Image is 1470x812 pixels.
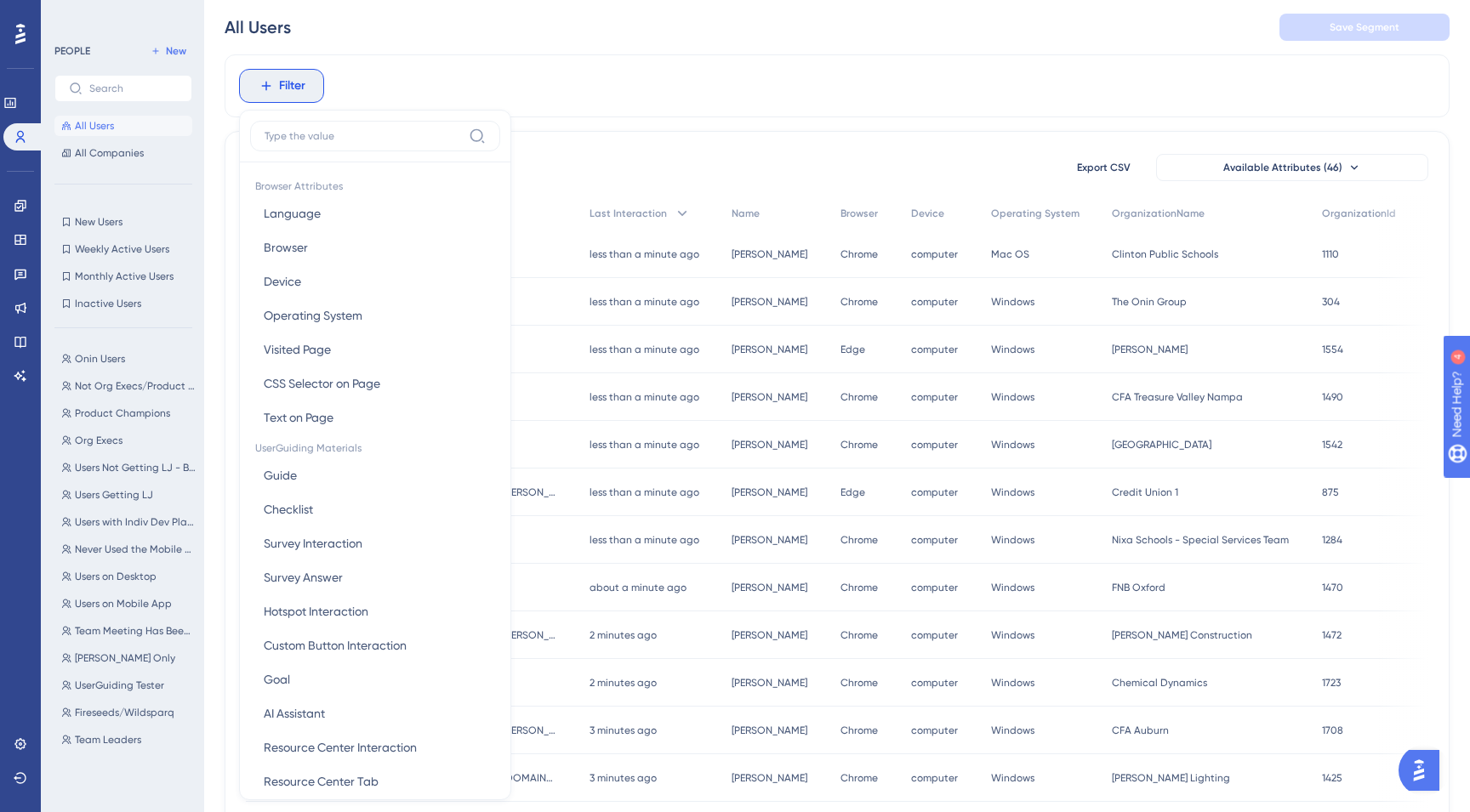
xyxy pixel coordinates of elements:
span: Resource Center Tab [264,771,379,792]
span: computer [911,771,958,785]
button: UserGuiding Tester [54,675,202,696]
button: Goal [250,662,500,696]
span: Goal [264,669,290,690]
span: [PERSON_NAME] [732,390,807,404]
span: [PERSON_NAME] [732,676,807,690]
span: 1470 [1322,581,1343,594]
time: less than a minute ago [590,248,699,260]
span: Browser [264,237,308,258]
button: New [145,41,192,61]
button: Inactive Users [54,293,192,314]
span: 1708 [1322,724,1343,737]
span: Clinton Public Schools [1112,247,1218,261]
button: Device [250,264,500,298]
span: All Companies [75,146,144,160]
button: Language [250,196,500,230]
span: Org Execs [75,434,122,447]
span: Users on Desktop [75,570,157,583]
button: Fireseeds/Wildsparq [54,702,202,723]
span: Browser [840,207,878,220]
span: Not Org Execs/Product Champs [75,379,196,393]
time: 2 minutes ago [590,629,657,641]
time: 3 minutes ago [590,772,657,784]
span: [PERSON_NAME] Construction [1112,628,1252,642]
span: Chrome [840,581,878,594]
span: Checklist [264,499,313,520]
time: less than a minute ago [590,391,699,403]
div: 4 [118,9,123,22]
span: computer [911,533,958,547]
button: Checklist [250,492,500,526]
span: 1490 [1322,390,1343,404]
span: [PERSON_NAME] Only [75,651,175,665]
button: Product Champions [54,403,202,423]
button: Text on Page [250,400,500,434]
span: 1425 [1322,771,1342,785]
span: New Users [75,215,122,229]
span: Save Segment [1330,20,1399,34]
span: Team Leaders [75,733,141,747]
button: Survey Answer [250,560,500,594]
span: Windows [991,485,1034,499]
button: Users Getting LJ [54,485,202,505]
button: AI Assistant [250,696,500,730]
span: [PERSON_NAME] Lighting [1112,771,1230,785]
button: All Companies [54,143,192,163]
span: 875 [1322,485,1339,499]
span: Filter [279,76,305,96]
span: Guide [264,465,297,485]
iframe: UserGuiding AI Assistant Launcher [1399,745,1450,796]
time: 2 minutes ago [590,677,657,689]
span: Team Meeting Has Been Scheduled [75,624,196,638]
time: less than a minute ago [590,344,699,355]
span: Never Used the Mobile App [75,542,196,556]
span: Operating System [991,207,1080,220]
span: Resource Center Interaction [264,737,417,758]
button: Onin Users [54,349,202,369]
span: Survey Interaction [264,533,362,554]
span: computer [911,628,958,642]
button: Resource Center Tab [250,764,500,798]
span: Product Champions [75,406,170,420]
span: [PERSON_NAME] [732,771,807,785]
button: Available Attributes (46) [1156,154,1428,181]
span: Edge [840,485,865,499]
span: [PERSON_NAME] [732,581,807,594]
span: All Users [75,119,114,133]
span: 1723 [1322,676,1341,690]
span: CFA Treasure Valley Nampa [1112,390,1243,404]
span: computer [911,724,958,737]
button: Browser [250,230,500,264]
span: CSS Selector on Page [264,373,380,394]
span: Windows [991,628,1034,642]
span: UserGuiding Materials [250,434,500,458]
button: Save Segment [1279,14,1450,41]
span: Chrome [840,247,878,261]
span: [GEOGRAPHIC_DATA] [1112,438,1211,451]
span: AI Assistant [264,703,325,724]
span: 304 [1322,295,1340,309]
button: Users on Mobile App [54,593,202,614]
span: Users on Mobile App [75,597,172,610]
span: Hotspot Interaction [264,601,368,622]
span: Available Attributes (46) [1223,161,1342,174]
button: CSS Selector on Page [250,366,500,400]
button: Filter [239,69,324,103]
button: Users on Desktop [54,566,202,587]
span: Windows [991,295,1034,309]
span: Windows [991,343,1034,356]
span: Export CSV [1077,161,1131,174]
button: Team Leaders [54,730,202,750]
button: [PERSON_NAME] Only [54,648,202,668]
time: less than a minute ago [590,296,699,308]
span: computer [911,295,958,309]
button: Operating System [250,298,500,332]
div: All Users [225,15,291,39]
button: Weekly Active Users [54,239,192,259]
span: Last Interaction [590,207,667,220]
time: 3 minutes ago [590,724,657,736]
span: Mac OS [991,247,1029,261]
span: Chrome [840,438,878,451]
button: Survey Interaction [250,526,500,560]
